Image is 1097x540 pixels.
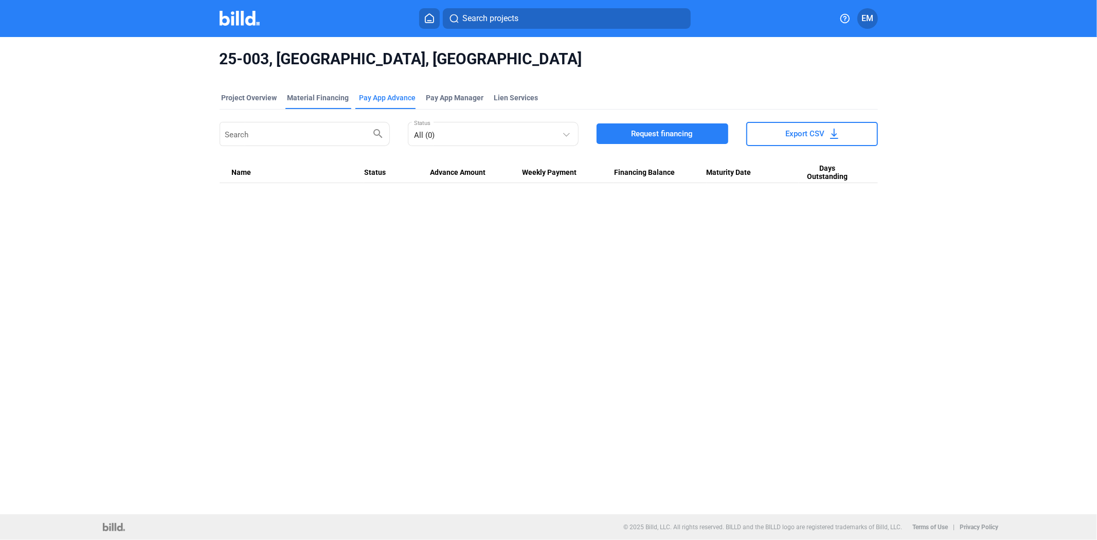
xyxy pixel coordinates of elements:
[746,122,878,146] button: Export CSV
[430,168,485,177] span: Advance Amount
[426,93,484,103] span: Pay App Manager
[786,129,825,139] span: Export CSV
[220,11,260,26] img: Billd Company Logo
[623,524,902,531] p: © 2025 Billd, LLC. All rights reserved. BILLD and the BILLD logo are registered trademarks of Bil...
[953,524,955,531] p: |
[364,168,430,177] div: Status
[632,129,693,139] span: Request financing
[232,168,251,177] span: Name
[430,168,522,177] div: Advance Amount
[372,127,385,139] mat-icon: search
[494,93,538,103] div: Lien Services
[597,123,728,144] button: Request financing
[359,93,416,103] div: Pay App Advance
[222,93,277,103] div: Project Overview
[522,168,614,177] div: Weekly Payment
[861,12,873,25] span: EM
[364,168,386,177] span: Status
[799,164,866,182] div: Days Outstanding
[707,168,799,177] div: Maturity Date
[857,8,878,29] button: EM
[287,93,349,103] div: Material Financing
[414,131,435,140] span: All (0)
[707,168,751,177] span: Maturity Date
[462,12,518,25] span: Search projects
[799,164,856,182] span: Days Outstanding
[960,524,998,531] b: Privacy Policy
[522,168,577,177] span: Weekly Payment
[614,168,706,177] div: Financing Balance
[103,523,125,531] img: logo
[232,168,365,177] div: Name
[443,8,691,29] button: Search projects
[614,168,675,177] span: Financing Balance
[912,524,948,531] b: Terms of Use
[220,49,878,69] span: 25-003, [GEOGRAPHIC_DATA], [GEOGRAPHIC_DATA]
